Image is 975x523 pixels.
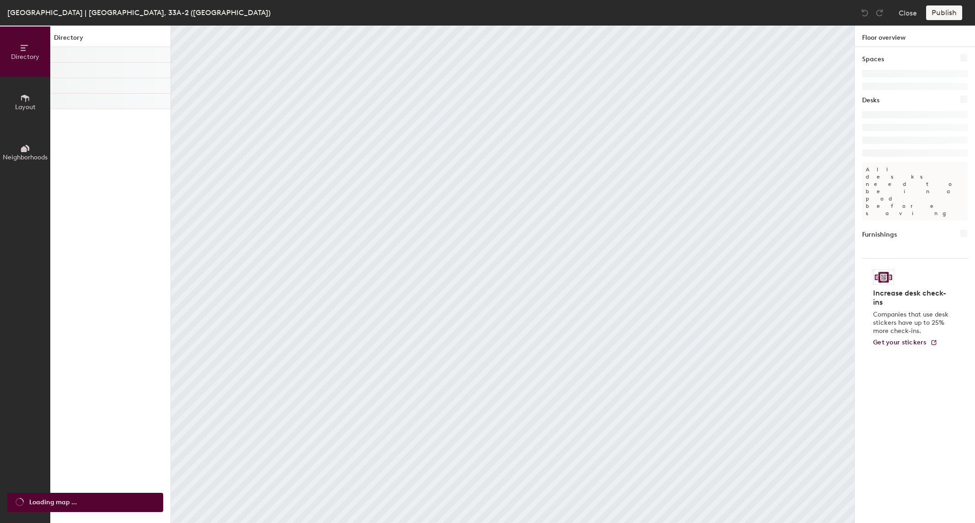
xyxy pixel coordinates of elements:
p: Companies that use desk stickers have up to 25% more check-ins. [873,311,951,335]
h1: Desks [862,95,879,106]
h1: Furnishings [862,230,897,240]
h4: Increase desk check-ins [873,289,951,307]
span: Loading map ... [29,497,77,507]
span: Neighborhoods [3,153,48,161]
h1: Floor overview [855,26,975,47]
span: Directory [11,53,39,61]
a: Get your stickers [873,339,938,347]
img: Sticker logo [873,269,894,285]
div: [GEOGRAPHIC_DATA] | [GEOGRAPHIC_DATA], 33A-2 ([GEOGRAPHIC_DATA]) [7,7,271,18]
h1: Spaces [862,54,884,64]
img: Redo [875,8,884,17]
img: Undo [860,8,869,17]
h1: Directory [50,33,170,47]
span: Get your stickers [873,338,927,346]
p: All desks need to be in a pod before saving [862,162,968,221]
span: Layout [15,103,36,111]
button: Close [899,5,917,20]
